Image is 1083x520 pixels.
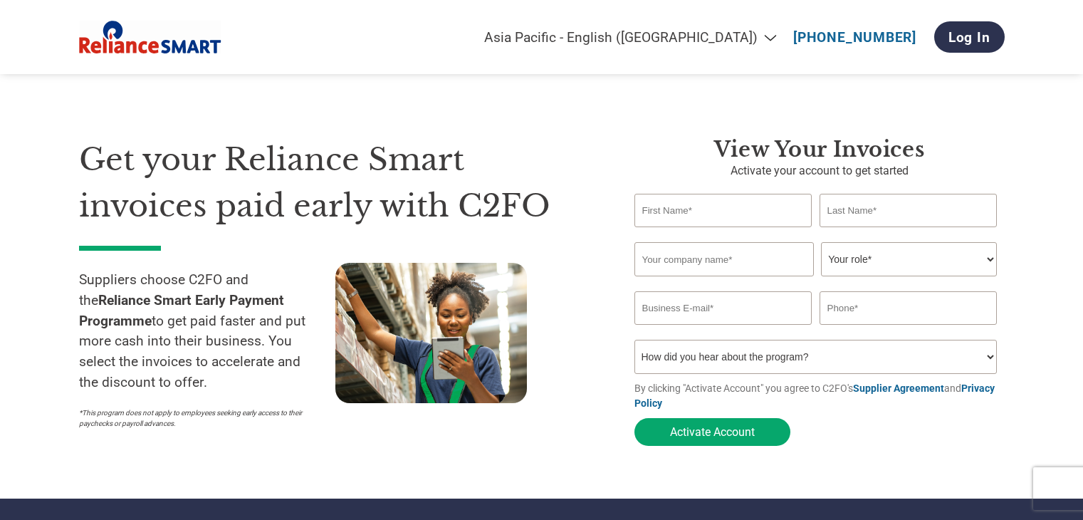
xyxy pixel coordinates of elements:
[634,291,812,325] input: Invalid Email format
[634,381,1005,411] p: By clicking "Activate Account" you agree to C2FO's and
[634,162,1005,180] p: Activate your account to get started
[634,194,812,227] input: First Name*
[634,242,814,276] input: Your company name*
[820,291,998,325] input: Phone*
[634,229,812,236] div: Invalid first name or first name is too long
[853,383,944,394] a: Supplier Agreement
[634,137,1005,162] h3: View your invoices
[634,418,790,446] button: Activate Account
[79,137,592,229] h1: Get your Reliance Smart invoices paid early with C2FO
[634,326,812,334] div: Inavlid Email Address
[820,326,998,334] div: Inavlid Phone Number
[634,383,995,409] a: Privacy Policy
[820,194,998,227] input: Last Name*
[793,29,916,46] a: [PHONE_NUMBER]
[79,407,321,429] p: *This program does not apply to employees seeking early access to their paychecks or payroll adva...
[79,18,221,57] img: Reliance Smart
[79,292,284,329] strong: Reliance Smart Early Payment Programme
[79,270,335,393] p: Suppliers choose C2FO and the to get paid faster and put more cash into their business. You selec...
[820,229,998,236] div: Invalid last name or last name is too long
[634,278,998,286] div: Invalid company name or company name is too long
[934,21,1005,53] a: Log In
[335,263,527,403] img: supply chain worker
[821,242,997,276] select: Title/Role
